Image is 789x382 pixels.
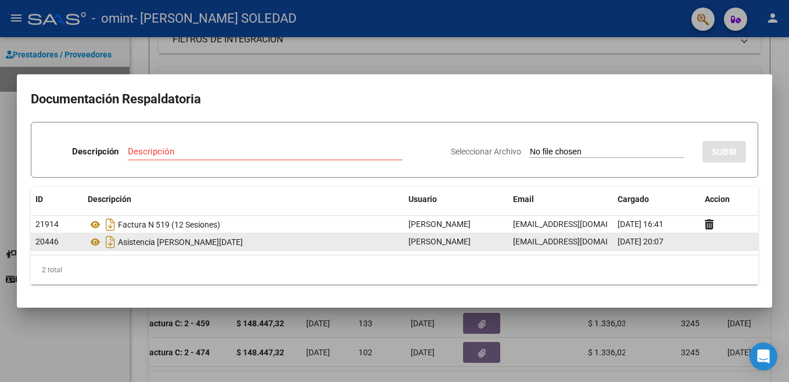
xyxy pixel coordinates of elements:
[702,141,746,163] button: SUBIR
[618,219,664,229] span: [DATE] 16:41
[103,233,118,251] i: Descargar documento
[35,219,59,229] span: 21914
[513,194,534,204] span: Email
[31,187,83,212] datatable-header-cell: ID
[705,194,730,204] span: Accion
[31,255,758,284] div: 2 total
[749,343,777,370] div: Open Intercom Messenger
[72,145,119,158] p: Descripción
[31,88,758,110] h2: Documentación Respaldatoria
[408,219,471,229] span: [PERSON_NAME]
[700,187,758,212] datatable-header-cell: Accion
[712,147,737,157] span: SUBIR
[88,194,131,204] span: Descripción
[618,237,664,246] span: [DATE] 20:07
[404,187,508,212] datatable-header-cell: Usuario
[618,194,649,204] span: Cargado
[88,233,399,251] div: Asistencia [PERSON_NAME][DATE]
[83,187,404,212] datatable-header-cell: Descripción
[35,237,59,246] span: 20446
[451,147,521,156] span: Seleccionar Archivo
[408,237,471,246] span: [PERSON_NAME]
[513,237,642,246] span: [EMAIL_ADDRESS][DOMAIN_NAME]
[613,187,700,212] datatable-header-cell: Cargado
[513,219,642,229] span: [EMAIL_ADDRESS][DOMAIN_NAME]
[88,215,399,234] div: Factura N 519 (12 Sesiones)
[408,194,437,204] span: Usuario
[35,194,43,204] span: ID
[103,215,118,234] i: Descargar documento
[508,187,613,212] datatable-header-cell: Email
